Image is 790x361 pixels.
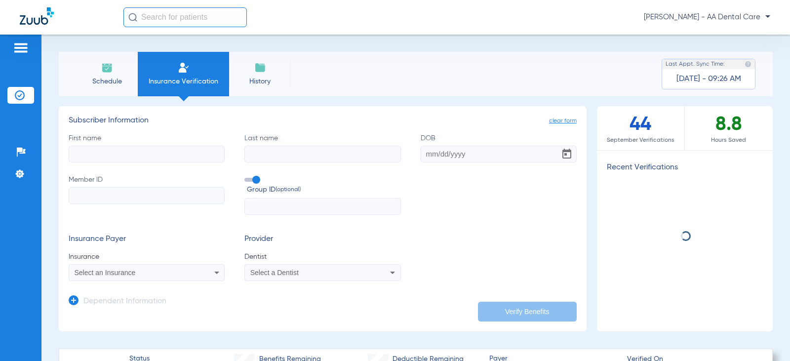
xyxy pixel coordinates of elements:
span: Insurance [69,252,225,262]
span: September Verifications [597,135,684,145]
div: 8.8 [685,106,773,150]
span: Select a Dentist [250,269,299,277]
span: History [237,77,283,86]
h3: Subscriber Information [69,116,577,126]
span: [DATE] - 09:26 AM [676,74,741,84]
h3: Insurance Payer [69,235,225,244]
img: hamburger-icon [13,42,29,54]
h3: Provider [244,235,400,244]
img: Manual Insurance Verification [178,62,190,74]
button: Verify Benefits [478,302,577,321]
img: Zuub Logo [20,7,54,25]
span: Insurance Verification [145,77,222,86]
span: Group ID [247,185,400,195]
img: Search Icon [128,13,137,22]
span: Hours Saved [685,135,773,145]
label: Member ID [69,175,225,215]
img: History [254,62,266,74]
div: 44 [597,106,685,150]
img: Schedule [101,62,113,74]
input: First name [69,146,225,162]
input: Member ID [69,187,225,204]
h3: Dependent Information [83,297,166,307]
label: First name [69,133,225,162]
input: DOBOpen calendar [421,146,577,162]
small: (optional) [276,185,301,195]
span: Select an Insurance [75,269,136,277]
input: Search for patients [123,7,247,27]
span: [PERSON_NAME] - AA Dental Care [644,12,770,22]
label: DOB [421,133,577,162]
input: Last name [244,146,400,162]
img: last sync help info [745,61,751,68]
span: Dentist [244,252,400,262]
h3: Recent Verifications [597,163,773,173]
button: Open calendar [557,144,577,164]
span: Last Appt. Sync Time: [666,59,725,69]
span: clear form [549,116,577,126]
label: Last name [244,133,400,162]
span: Schedule [83,77,130,86]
